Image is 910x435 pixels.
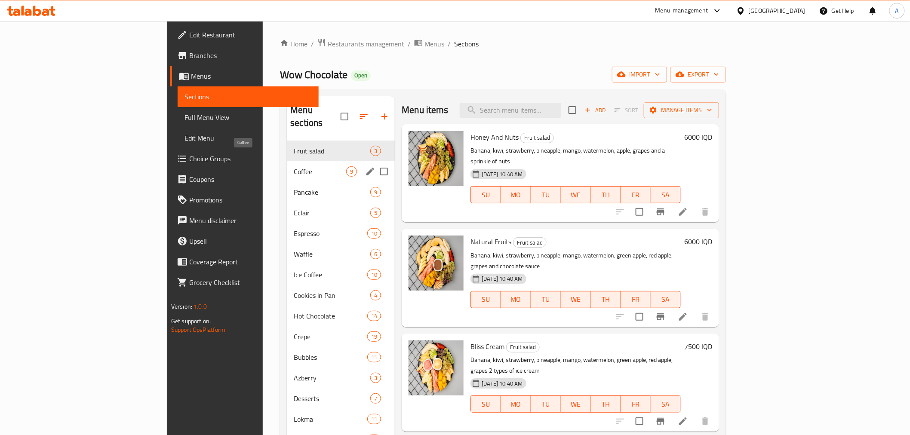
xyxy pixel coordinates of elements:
[470,186,501,203] button: SU
[170,148,319,169] a: Choice Groups
[178,86,319,107] a: Sections
[294,208,370,218] span: Eclair
[584,105,607,115] span: Add
[370,249,381,259] div: items
[654,189,677,201] span: SA
[317,38,404,49] a: Restaurants management
[371,209,381,217] span: 5
[402,104,449,116] h2: Menu items
[189,30,312,40] span: Edit Restaurant
[354,106,374,127] span: Sort sections
[630,308,649,326] span: Select to update
[670,67,726,83] button: export
[561,395,591,413] button: WE
[294,228,367,239] span: Espresso
[294,393,370,404] div: Desserts
[470,355,681,376] p: Banana, kiwi, strawberry, pineapple, mango, watermelon, green apple, red apple, grapes 2 types of...
[374,106,395,127] button: Add section
[364,165,377,178] button: edit
[346,166,357,177] div: items
[594,189,618,201] span: TH
[504,398,528,410] span: MO
[287,264,395,285] div: Ice Coffee10
[655,6,708,16] div: Menu-management
[408,39,411,49] li: /
[189,236,312,246] span: Upsell
[650,306,671,327] button: Branch-specific-item
[564,189,587,201] span: WE
[294,414,367,424] span: Lokma
[287,368,395,388] div: Azberry3
[191,71,312,81] span: Menus
[561,186,591,203] button: WE
[409,340,464,395] img: Bliss Cream
[644,102,719,118] button: Manage items
[368,312,381,320] span: 14
[170,66,319,86] a: Menus
[564,293,587,306] span: WE
[581,104,609,117] button: Add
[367,228,381,239] div: items
[677,69,719,80] span: export
[684,236,712,248] h6: 6000 IQD
[371,250,381,258] span: 6
[409,236,464,291] img: Natural Fruits
[368,415,381,423] span: 11
[470,291,501,308] button: SU
[194,301,207,312] span: 1.0.0
[294,290,370,300] div: Cookies in Pan
[630,412,649,430] span: Select to update
[501,186,531,203] button: MO
[170,210,319,231] a: Menu disclaimer
[504,189,528,201] span: MO
[561,291,591,308] button: WE
[294,249,370,259] span: Waffle
[563,101,581,119] span: Select section
[294,166,346,177] span: Coffee
[335,107,354,126] span: Select all sections
[294,187,370,197] div: Pancake
[368,353,381,361] span: 11
[189,277,312,288] span: Grocery Checklist
[621,291,651,308] button: FR
[684,131,712,143] h6: 6000 IQD
[370,373,381,383] div: items
[371,188,381,196] span: 9
[501,395,531,413] button: MO
[651,186,681,203] button: SA
[189,215,312,226] span: Menu disclaimer
[594,293,618,306] span: TH
[294,270,367,280] span: Ice Coffee
[170,169,319,190] a: Coupons
[535,293,558,306] span: TU
[280,38,726,49] nav: breadcrumb
[287,347,395,368] div: Bubbles11
[678,416,688,426] a: Edit menu item
[448,39,451,49] li: /
[351,72,371,79] span: Open
[624,189,648,201] span: FR
[470,250,681,272] p: Banana, kiwi, strawberry, pineapple, mango, watermelon, green apple, red apple, grapes and chocol...
[474,189,498,201] span: SU
[171,316,211,327] span: Get support on:
[650,411,671,432] button: Branch-specific-item
[294,311,367,321] span: Hot Chocolate
[367,270,381,280] div: items
[367,414,381,424] div: items
[367,352,381,362] div: items
[294,352,367,362] span: Bubbles
[371,374,381,382] span: 3
[184,112,312,123] span: Full Menu View
[414,38,444,49] a: Menus
[171,301,192,312] span: Version:
[535,189,558,201] span: TU
[287,285,395,306] div: Cookies in Pan4
[624,398,648,410] span: FR
[371,147,381,155] span: 3
[678,312,688,322] a: Edit menu item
